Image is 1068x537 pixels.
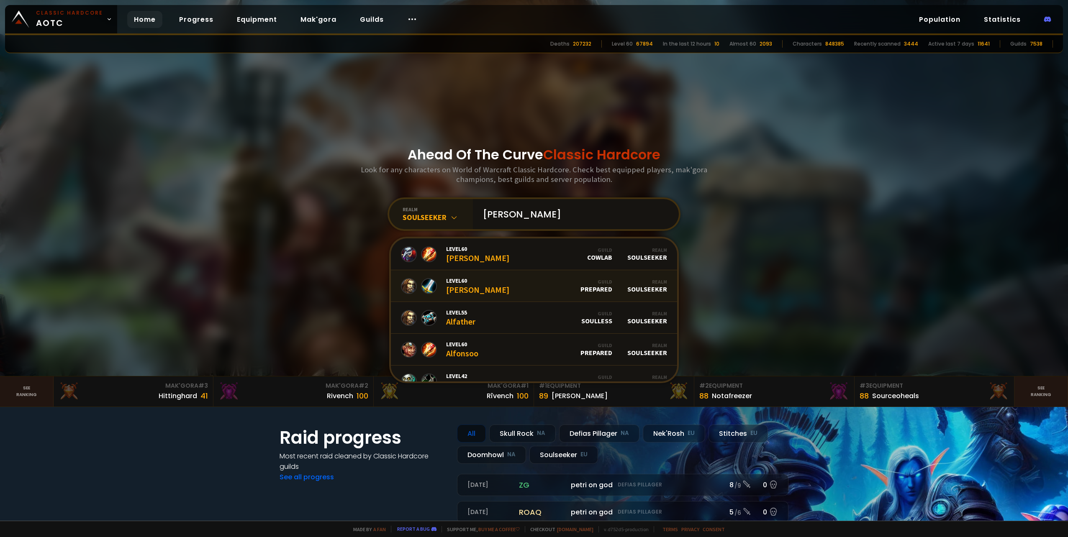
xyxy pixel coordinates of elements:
div: Equipment [539,381,689,390]
a: Report a bug [397,526,430,532]
small: NA [621,429,629,437]
a: Level60AlfonsooGuildPreparedRealmSoulseeker [391,334,677,366]
div: [PERSON_NAME] [446,277,509,295]
div: All [457,424,486,442]
div: Rîvench [487,391,513,401]
div: 41 [200,390,208,401]
div: Realm [627,342,667,348]
a: Seeranking [1014,376,1068,407]
div: In the last 12 hours [663,40,711,48]
div: Almost 60 [729,40,756,48]
div: 100 [517,390,529,401]
a: Mak'Gora#1Rîvench100 [374,376,534,407]
h3: Look for any characters on World of Warcraft Classic Hardcore. Check best equipped players, mak'g... [357,165,711,184]
div: Sourceoheals [872,391,919,401]
span: # 2 [359,381,368,390]
div: Soulseeker [627,342,667,357]
a: Mak'gora [294,11,343,28]
span: Support me, [442,526,520,532]
div: 88 [699,390,709,401]
a: Mak'Gora#3Hittinghard41 [54,376,214,407]
div: 848385 [825,40,844,48]
div: Realm [627,247,667,253]
h1: Ahead Of The Curve [408,145,660,165]
div: Guild [580,342,612,348]
h4: Most recent raid cleaned by Classic Hardcore guilds [280,451,447,472]
div: Equipment [860,381,1009,390]
span: Level 42 [446,372,481,380]
div: 88 [860,390,869,401]
div: Soulseeker [403,212,473,222]
a: Population [912,11,967,28]
a: Level60[PERSON_NAME]GuildPreparedRealmSoulseeker [391,270,677,302]
span: Checkout [525,526,593,532]
div: 207232 [573,40,591,48]
div: 2093 [760,40,772,48]
span: Level 60 [446,277,509,284]
div: 3444 [904,40,918,48]
div: Soulless [581,310,612,325]
div: realm [403,206,473,212]
div: Hittinghard [159,391,197,401]
small: EU [580,450,588,459]
span: AOTC [36,9,103,29]
div: Soulseeker [627,279,667,293]
div: Stitches [709,424,768,442]
a: #2Equipment88Notafreezer [694,376,855,407]
div: Guild [538,374,612,380]
span: # 3 [198,381,208,390]
div: Skull Rock [489,424,556,442]
div: Recently scanned [854,40,901,48]
small: EU [688,429,695,437]
div: Active last 7 days [928,40,974,48]
a: See all progress [280,472,334,482]
div: Realm [627,374,667,380]
div: Alfaminer [446,372,481,390]
small: NA [537,429,545,437]
div: Prepared [580,279,612,293]
div: Deaths [550,40,570,48]
div: Prepared [580,342,612,357]
div: Soulseeker [627,247,667,261]
div: 67894 [636,40,653,48]
a: [DATE]roaqpetri on godDefias Pillager5 /60 [457,501,788,523]
div: Nek'Rosh [643,424,705,442]
div: CowLab [587,247,612,261]
div: Level 60 [612,40,633,48]
span: Classic Hardcore [543,145,660,164]
div: Guilds [1010,40,1027,48]
a: #1Equipment89[PERSON_NAME] [534,376,694,407]
a: a fan [373,526,386,532]
div: Realm [627,279,667,285]
span: # 3 [860,381,869,390]
a: Buy me a coffee [478,526,520,532]
span: v. d752d5 - production [598,526,649,532]
span: Level 60 [446,340,478,348]
a: #3Equipment88Sourceoheals [855,376,1015,407]
a: [DOMAIN_NAME] [557,526,593,532]
div: 100 [357,390,368,401]
a: Level60[PERSON_NAME]GuildCowLabRealmSoulseeker [391,238,677,270]
a: Classic HardcoreAOTC [5,5,117,33]
a: Guilds [353,11,390,28]
h1: Raid progress [280,424,447,451]
div: Mak'Gora [218,381,368,390]
small: Classic Hardcore [36,9,103,17]
span: # 1 [539,381,547,390]
a: Level42AlfaminerGuildCeskoslovenska LegieRealmSoulseeker [391,366,677,397]
div: Equipment [699,381,849,390]
div: Guild [581,310,612,317]
a: Home [127,11,162,28]
a: Consent [703,526,725,532]
div: 10 [714,40,719,48]
div: Guild [587,247,612,253]
a: Statistics [977,11,1027,28]
span: Level 55 [446,309,475,316]
div: Guild [580,279,612,285]
a: [DATE]zgpetri on godDefias Pillager8 /90 [457,474,788,496]
div: [PERSON_NAME] [446,245,509,263]
div: Alfonsoo [446,340,478,358]
div: Mak'Gora [379,381,529,390]
div: Soulseeker [627,374,667,389]
small: EU [750,429,757,437]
